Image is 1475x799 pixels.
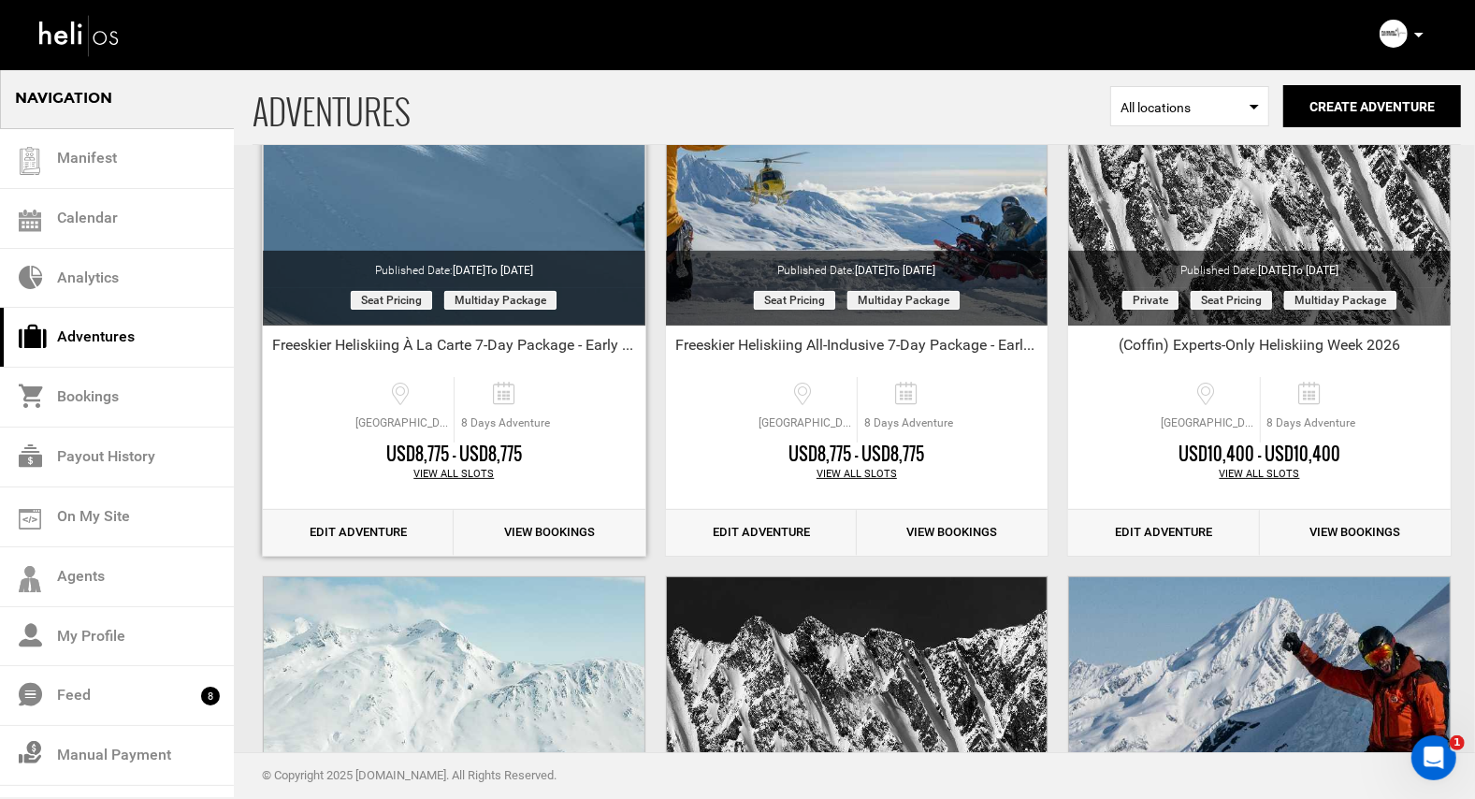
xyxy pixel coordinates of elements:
a: View Bookings [857,510,1048,556]
span: [GEOGRAPHIC_DATA][PERSON_NAME], [GEOGRAPHIC_DATA] [351,415,454,431]
span: to [DATE] [485,264,533,277]
div: Published Date: [263,251,645,279]
span: Select box activate [1110,86,1269,126]
div: USD8,775 - USD8,775 [263,443,645,467]
span: 8 Days Adventure [1261,415,1363,431]
span: [GEOGRAPHIC_DATA][PERSON_NAME], [GEOGRAPHIC_DATA] [1157,415,1260,431]
div: Freeskier Heliskiing All-Inclusive 7-Day Package - Early Season [666,335,1048,363]
span: to [DATE] [1291,264,1338,277]
img: heli-logo [37,10,122,60]
div: USD8,775 - USD8,775 [666,443,1048,467]
a: Edit Adventure [263,510,454,556]
span: Seat Pricing [754,291,835,310]
a: Edit Adventure [666,510,857,556]
span: [DATE] [453,264,533,277]
span: Seat Pricing [1191,291,1272,310]
span: Multiday package [847,291,960,310]
div: Published Date: [1068,251,1451,279]
span: Private [1122,291,1179,310]
span: All locations [1121,98,1259,117]
a: View Bookings [1260,510,1451,556]
div: View All Slots [1068,467,1451,482]
div: USD10,400 - USD10,400 [1068,443,1451,467]
img: guest-list.svg [16,147,44,175]
img: agents-icon.svg [19,566,41,593]
span: 1 [1450,735,1465,750]
span: to [DATE] [888,264,935,277]
span: [GEOGRAPHIC_DATA][PERSON_NAME], [GEOGRAPHIC_DATA] [754,415,857,431]
div: View All Slots [263,467,645,482]
img: 2fc09df56263535bfffc428f72fcd4c8.png [1380,20,1408,48]
div: View All Slots [666,467,1048,482]
span: 8 [201,687,220,705]
div: (Coffin) Experts-Only Heliskiing Week 2026 [1068,335,1451,363]
span: ADVENTURES [253,68,1110,144]
a: View Bookings [454,510,644,556]
span: Seat Pricing [351,291,432,310]
div: Freeskier Heliskiing À La Carte 7-Day Package - Early Season [263,335,645,363]
div: Published Date: [666,251,1048,279]
a: Edit Adventure [1068,510,1259,556]
span: 8 Days Adventure [455,415,557,431]
span: [DATE] [1258,264,1338,277]
span: Multiday package [444,291,557,310]
span: [DATE] [855,264,935,277]
img: calendar.svg [19,210,41,232]
span: Multiday package [1284,291,1396,310]
img: on_my_site.svg [19,509,41,530]
iframe: Intercom live chat [1411,735,1456,780]
button: Create Adventure [1283,85,1461,127]
span: 8 Days Adventure [858,415,960,431]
